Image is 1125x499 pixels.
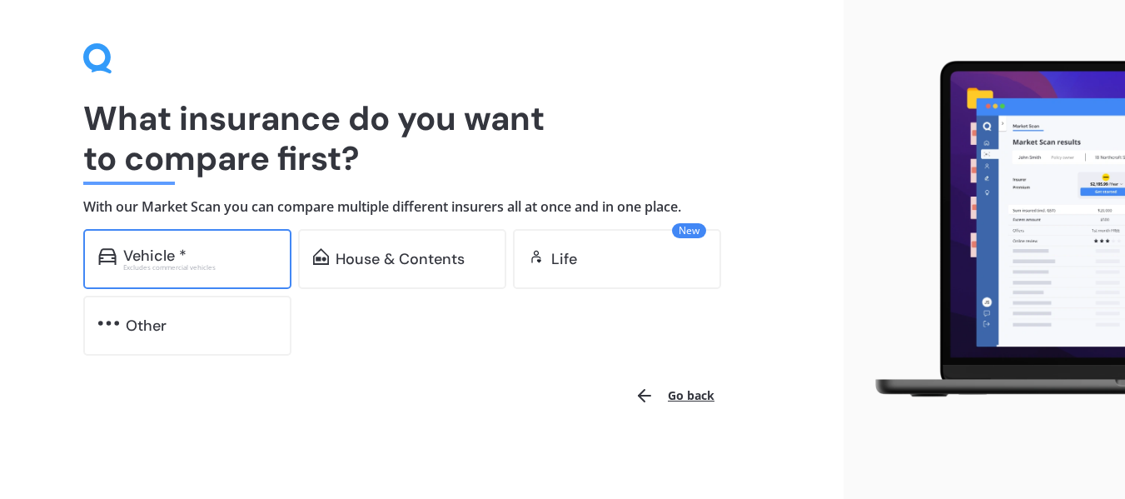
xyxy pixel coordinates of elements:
[98,315,119,332] img: other.81dba5aafe580aa69f38.svg
[83,98,760,178] h1: What insurance do you want to compare first?
[625,376,724,416] button: Go back
[551,251,577,267] div: Life
[528,248,545,265] img: life.f720d6a2d7cdcd3ad642.svg
[336,251,465,267] div: House & Contents
[83,198,760,216] h4: With our Market Scan you can compare multiple different insurers all at once and in one place.
[313,248,329,265] img: home-and-contents.b802091223b8502ef2dd.svg
[672,223,706,238] span: New
[126,317,167,334] div: Other
[123,247,187,264] div: Vehicle *
[123,264,276,271] div: Excludes commercial vehicles
[857,53,1125,405] img: laptop.webp
[98,248,117,265] img: car.f15378c7a67c060ca3f3.svg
